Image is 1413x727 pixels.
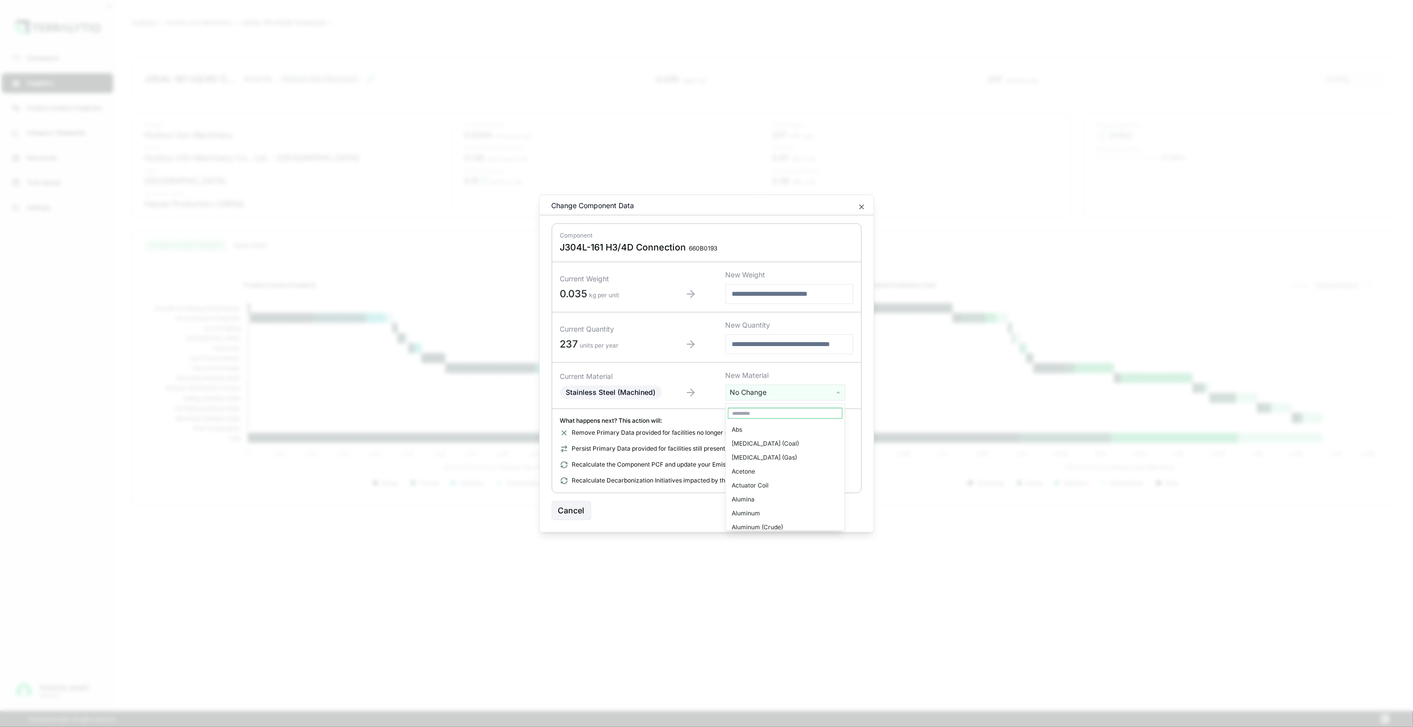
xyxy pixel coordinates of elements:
[728,451,843,465] div: [MEDICAL_DATA] (Gas)
[728,506,843,520] div: Aluminum
[491,179,521,185] span: kg CO e / kg
[481,177,489,185] svg: View audit trail
[464,175,479,187] span: 4.15
[728,479,843,492] div: Actuator Coil
[728,465,843,479] div: Acetone
[728,423,843,437] div: Abs
[728,520,843,534] div: Aluminum (Crude)
[728,437,843,451] div: [MEDICAL_DATA] (Coal)
[726,403,845,531] div: No Change
[505,181,508,186] sub: 2
[728,492,843,506] div: Alumina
